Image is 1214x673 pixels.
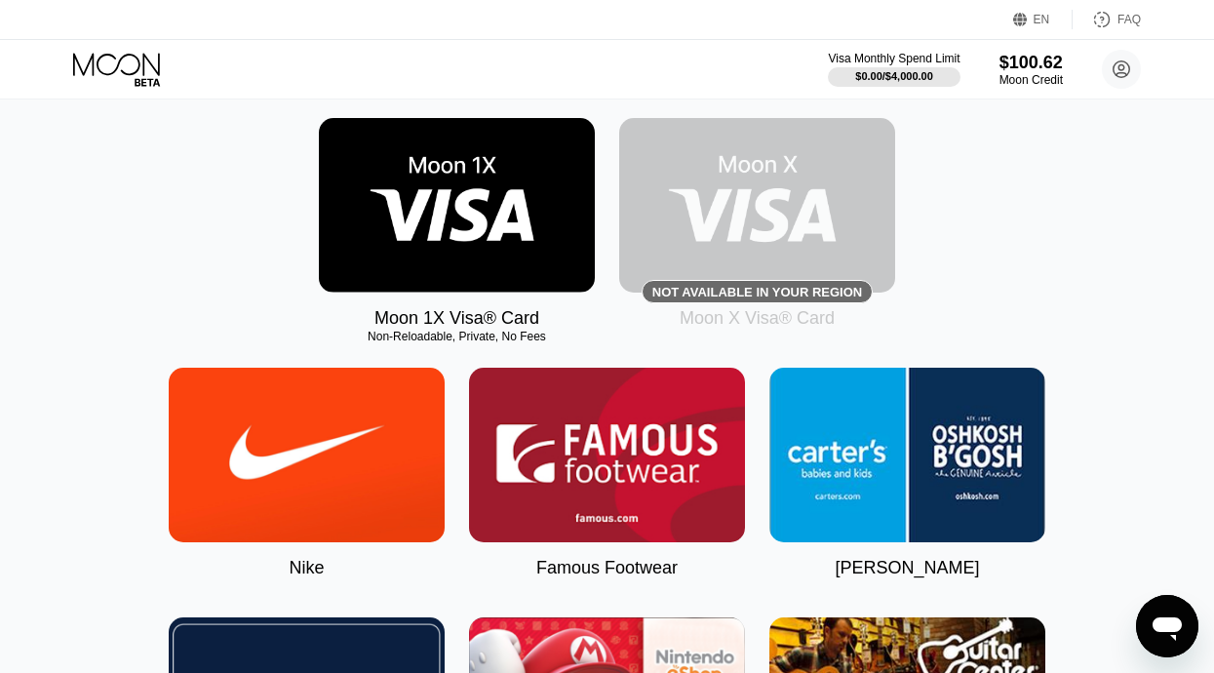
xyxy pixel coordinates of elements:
[1013,10,1073,29] div: EN
[855,70,933,82] div: $0.00 / $4,000.00
[999,53,1063,87] div: $100.62Moon Credit
[828,52,959,87] div: Visa Monthly Spend Limit$0.00/$4,000.00
[1136,595,1198,657] iframe: Button to launch messaging window
[652,285,862,299] div: Not available in your region
[619,118,895,293] div: Not available in your region
[289,558,324,578] div: Nike
[1117,13,1141,26] div: FAQ
[828,52,959,65] div: Visa Monthly Spend Limit
[536,558,678,578] div: Famous Footwear
[1073,10,1141,29] div: FAQ
[319,330,595,343] div: Non-Reloadable, Private, No Fees
[374,308,539,329] div: Moon 1X Visa® Card
[680,308,835,329] div: Moon X Visa® Card
[835,558,979,578] div: [PERSON_NAME]
[999,73,1063,87] div: Moon Credit
[1034,13,1050,26] div: EN
[999,53,1063,73] div: $100.62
